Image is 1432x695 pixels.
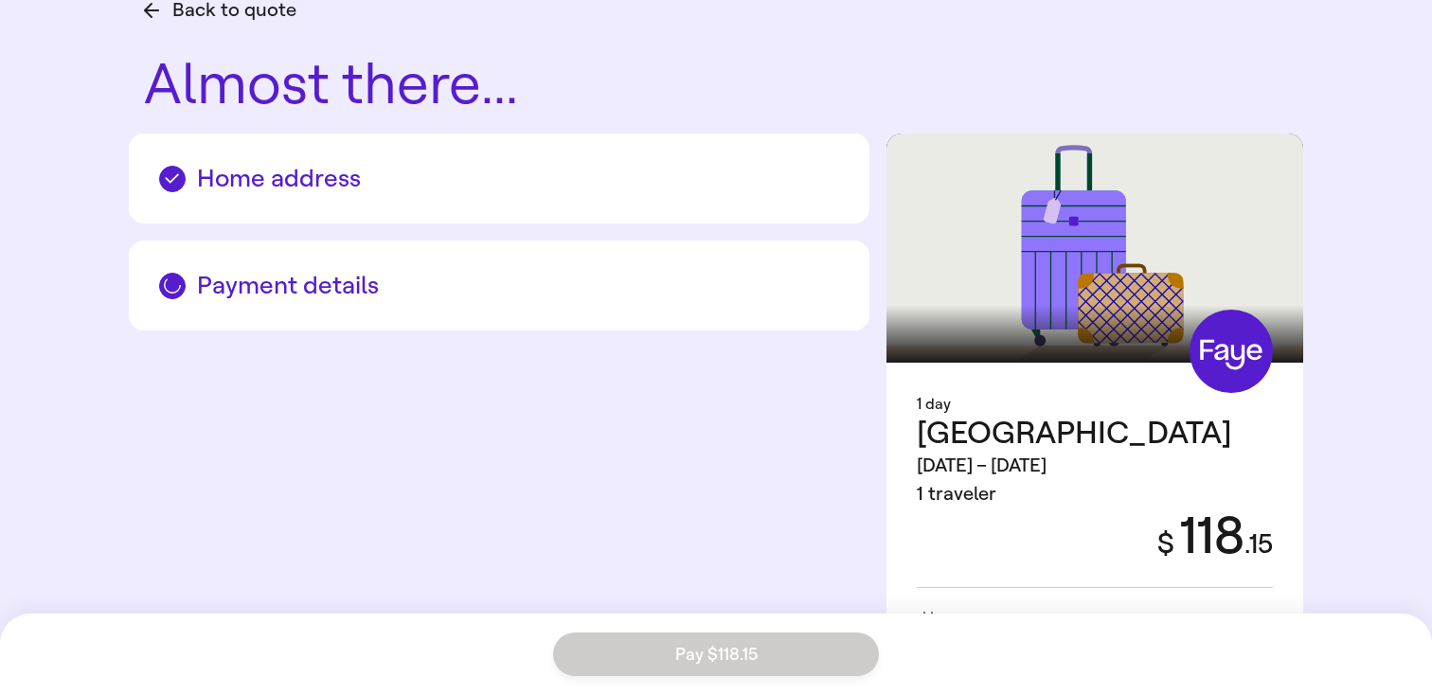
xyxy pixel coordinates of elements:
button: Pay $118.15 [553,633,879,676]
div: 1 day [917,393,1273,416]
span: [GEOGRAPHIC_DATA] [917,414,1232,452]
h2: Payment details [159,271,839,300]
div: 118 [1135,508,1273,564]
span: $ [1157,526,1174,561]
div: [DATE] – [DATE] [917,452,1232,480]
div: 1 traveler [917,480,1232,508]
span: Pay $118.15 [675,646,758,663]
span: . 15 [1244,528,1273,560]
span: Free cancellation until [DATE] 11:59pm [921,611,1205,629]
h1: Almost there... [144,55,1303,115]
h2: Home address [159,164,839,193]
